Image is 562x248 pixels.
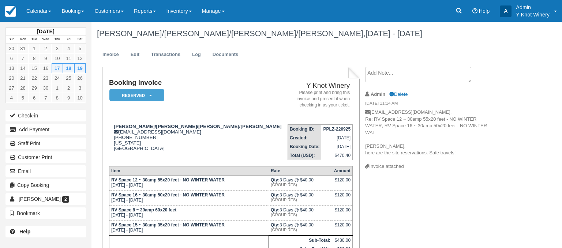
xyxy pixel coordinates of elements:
span: 2 [62,196,69,203]
a: 24 [52,73,63,83]
th: Total (USD): [288,151,322,160]
a: 4 [6,93,17,103]
div: A [500,5,512,17]
p: [EMAIL_ADDRESS][DOMAIN_NAME], Re: RV Space 12 ~ 30amp 55x20 feet - NO WINTER WATER, RV Space 16 ~... [365,109,488,163]
a: 27 [6,83,17,93]
td: 3 Days @ $40.00 [269,176,332,191]
a: 7 [40,93,51,103]
i: Help [472,8,477,14]
th: Booking ID: [288,125,322,134]
a: Customer Print [5,151,86,163]
strong: [PERSON_NAME]/[PERSON_NAME]/[PERSON_NAME]/[PERSON_NAME] [114,124,281,129]
th: Amount [332,166,353,176]
em: [DATE] 11:14 AM [365,100,488,108]
a: 30 [6,44,17,53]
strong: PPLZ-220925 [323,127,351,132]
td: [DATE] - [DATE] [109,191,269,206]
strong: Admin [371,91,385,97]
strong: RV Space 8 ~ 30amp 60x20 feet [111,207,176,213]
strong: RV Space 15 ~ 30amp 35x20 feet - NO WINTER WATER [111,222,225,228]
th: Sun [6,35,17,44]
a: Help [5,226,86,237]
td: 3 Days @ $40.00 [269,206,332,221]
strong: RV Space 12 ~ 30amp 55x20 feet - NO WINTER WATER [111,177,225,183]
a: Log [187,48,206,62]
button: Email [5,165,86,177]
strong: Qty [271,207,280,213]
a: Documents [207,48,244,62]
address: Please print and bring this invoice and present it when checking in as your ticket. [284,90,350,108]
a: 9 [63,93,74,103]
th: Wed [40,35,51,44]
td: [DATE] - [DATE] [109,221,269,236]
th: Created: [288,134,322,142]
h1: [PERSON_NAME]/[PERSON_NAME]/[PERSON_NAME]/[PERSON_NAME], [97,29,507,38]
button: Copy Booking [5,179,86,191]
strong: RV Space 16 ~ 30amp 50x20 feet - NO WINTER WATER [111,192,225,198]
a: 1 [29,44,40,53]
td: [DATE] [321,142,352,151]
a: 10 [74,93,86,103]
a: 3 [52,44,63,53]
a: 2 [63,83,74,93]
em: (GROUP RES) [271,183,330,187]
a: 11 [63,53,74,63]
td: [DATE] - [DATE] [109,176,269,191]
td: 3 Days @ $40.00 [269,191,332,206]
a: 6 [29,93,40,103]
a: 10 [52,53,63,63]
a: 8 [29,53,40,63]
button: Check-in [5,110,86,121]
a: 17 [52,63,63,73]
a: 16 [40,63,51,73]
th: Mon [17,35,29,44]
th: Item [109,166,269,176]
a: Reserved [109,89,162,102]
a: Transactions [146,48,186,62]
em: (GROUP RES) [271,213,330,217]
th: Thu [52,35,63,44]
a: 9 [40,53,51,63]
a: Invoice [97,48,124,62]
a: 26 [74,73,86,83]
a: 22 [29,73,40,83]
div: [EMAIL_ADDRESS][DOMAIN_NAME] [PHONE_NUMBER] [US_STATE] [GEOGRAPHIC_DATA] [109,124,281,151]
strong: Qty [271,222,280,228]
a: 1 [52,83,63,93]
a: 20 [6,73,17,83]
em: (GROUP RES) [271,198,330,202]
strong: Qty [271,192,280,198]
th: Fri [63,35,74,44]
div: $120.00 [334,222,351,233]
em: (GROUP RES) [271,228,330,232]
p: Y Knot Winery [516,11,550,18]
a: 31 [17,44,29,53]
h1: Booking Invoice [109,79,281,87]
a: 13 [6,63,17,73]
a: 29 [29,83,40,93]
div: Invoice attached [365,163,488,170]
img: checkfront-main-nav-mini-logo.png [5,6,16,17]
div: $120.00 [334,192,351,203]
div: $120.00 [334,207,351,218]
div: $120.00 [334,177,351,188]
button: Bookmark [5,207,86,219]
a: 28 [17,83,29,93]
a: 8 [52,93,63,103]
a: Staff Print [5,138,86,149]
td: [DATE] - [DATE] [109,206,269,221]
a: 5 [74,44,86,53]
a: 23 [40,73,51,83]
a: 19 [74,63,86,73]
button: Add Payment [5,124,86,135]
strong: [DATE] [37,29,54,34]
p: Admin [516,4,550,11]
h2: Y Knot Winery [284,82,350,90]
a: [PERSON_NAME] 2 [5,193,86,205]
th: Tue [29,35,40,44]
span: [PERSON_NAME] [19,196,61,202]
span: Help [479,8,490,14]
a: 7 [17,53,29,63]
td: $470.40 [321,151,352,160]
a: 12 [74,53,86,63]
